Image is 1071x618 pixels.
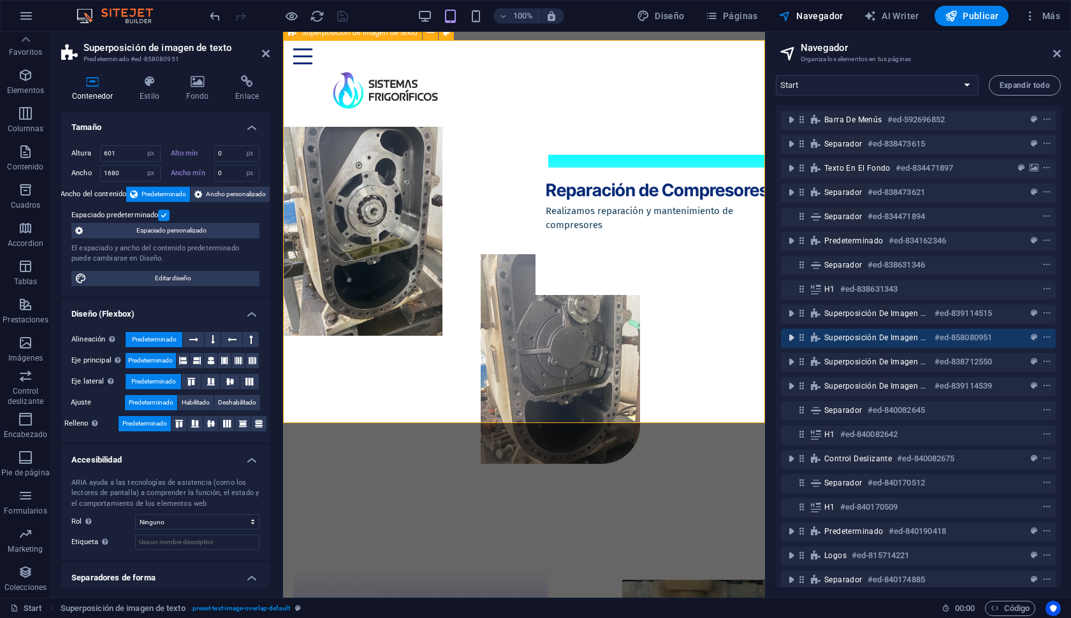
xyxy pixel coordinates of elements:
h3: Predeterminado #ed-858080951 [84,54,244,65]
button: context-menu [1040,403,1053,418]
span: H1 [824,429,835,440]
button: preset [1028,185,1040,200]
h6: #ed-834471897 [896,161,953,176]
label: Eje principal [71,353,126,368]
p: Encabezado [4,429,47,440]
span: Predeterminado [128,353,173,368]
button: preset [1028,378,1040,394]
h4: Diseño (Flexbox) [61,299,270,322]
h6: #ed-840174885 [868,572,925,587]
button: Predeterminado [119,416,171,431]
button: preset [1028,524,1040,539]
button: Editar diseño [71,271,259,286]
h4: Separadores de forma [61,563,270,586]
span: Superposición de imagen de texto [824,333,929,343]
button: context-menu [1040,136,1053,152]
button: 100% [493,8,539,24]
button: context-menu [1040,572,1053,587]
h6: #ed-858080951 [935,330,992,345]
p: Cuadros [11,200,41,210]
button: context-menu [1040,282,1053,297]
button: preset [1028,233,1040,248]
span: Predeterminado [122,416,167,431]
h6: 100% [513,8,533,24]
span: Logos [824,550,847,561]
span: Superposición de imagen de texto [824,381,929,391]
span: Editar diseño [91,271,256,286]
button: preset [1028,136,1040,152]
span: Publicar [945,10,999,22]
button: Ancho personalizado [191,187,270,202]
a: Haz clic para cancelar la selección y doble clic para abrir páginas [10,601,42,616]
button: Más [1019,6,1065,26]
h6: #ed-840170509 [840,499,898,515]
button: Predeterminado [126,353,176,368]
button: preset [1028,112,1040,127]
button: Navegador [773,6,849,26]
input: Usa un nombre descriptivo [135,535,259,550]
span: Ancho personalizado [206,187,266,202]
i: Este elemento es un preajuste personalizable [295,605,301,612]
p: Marketing [8,544,43,554]
span: Páginas [705,10,758,22]
p: Contenido [7,162,43,172]
i: Deshacer: Cambiar posicionamiento (Ctrl+Z) [208,9,222,24]
button: Predeterminado [125,395,177,410]
h6: #ed-838712550 [935,354,992,370]
h6: #ed-838631343 [840,282,898,297]
button: preset [1028,548,1040,563]
button: context-menu [1040,306,1053,321]
p: Columnas [8,124,44,134]
label: Alineación [71,332,126,347]
button: preset [1028,451,1040,466]
h6: #ed-839114539 [935,378,992,394]
h6: #ed-838473615 [868,136,925,152]
span: Separador [824,139,863,149]
button: Espaciado personalizado [71,223,259,238]
label: Ajuste [71,395,125,410]
span: Separador [824,260,863,270]
button: Deshabilitado [214,395,260,410]
h6: #ed-839114515 [935,306,992,321]
p: Accordion [8,238,43,248]
button: background [1028,161,1040,176]
button: toggle-expand [783,354,799,370]
button: context-menu [1040,499,1053,515]
button: Usercentrics [1045,601,1061,616]
button: preset [1028,330,1040,345]
label: Relleno [64,416,119,431]
span: Separador [824,575,863,585]
span: Separador [824,212,863,222]
span: Más [1024,10,1060,22]
p: Imágenes [8,353,43,363]
button: context-menu [1040,112,1053,127]
h6: #ed-840190418 [889,524,946,539]
span: AI Writer [864,10,919,22]
p: Favoritos [9,47,42,57]
p: Elementos [7,85,44,96]
h4: Fondo [175,75,225,102]
span: Rol [71,514,95,529]
span: Separador [824,478,863,488]
button: preset [1028,572,1040,587]
button: context-menu [1040,427,1053,442]
h4: Contenedor [61,75,129,102]
button: context-menu [1040,354,1053,370]
button: Código [985,601,1035,616]
span: Predeterminado [129,395,173,410]
button: context-menu [1040,451,1053,466]
div: El espaciado y ancho del contenido predeterminado puede cambiarse en Diseño. [71,243,259,264]
h4: Estilo [129,75,175,102]
p: Tablas [14,277,38,287]
span: Predeterminado [131,374,176,389]
button: Diseño [632,6,690,26]
button: toggle-expand [783,451,799,466]
button: context-menu [1040,209,1053,224]
button: preset [1015,161,1028,176]
label: Alto mín [171,150,214,157]
h2: Navegador [801,42,1061,54]
label: Etiqueta [71,535,135,550]
button: Páginas [700,6,763,26]
button: toggle-expand [783,524,799,539]
button: Predeterminado [126,374,181,389]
